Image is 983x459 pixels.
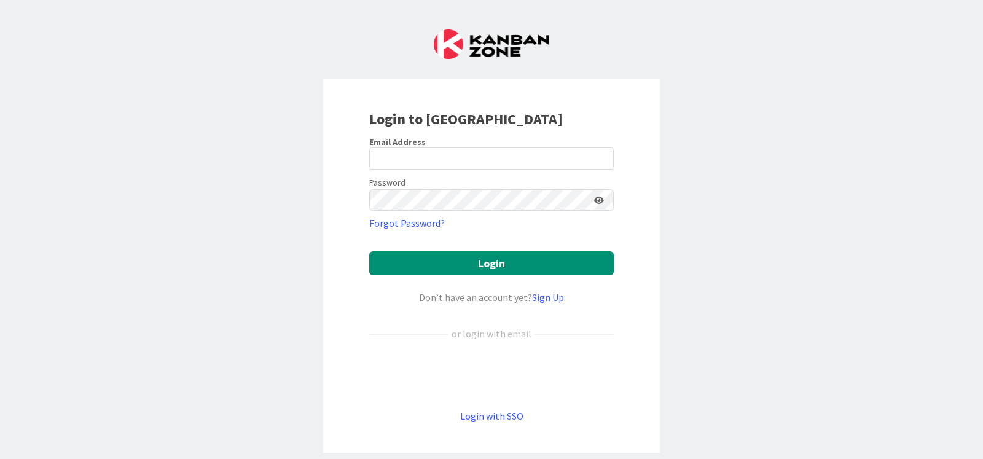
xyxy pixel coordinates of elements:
[363,361,620,388] iframe: Knop Inloggen met Google
[532,291,564,304] a: Sign Up
[369,136,426,147] label: Email Address
[369,251,614,275] button: Login
[369,216,445,230] a: Forgot Password?
[369,290,614,305] div: Don’t have an account yet?
[434,29,549,59] img: Kanban Zone
[369,109,563,128] b: Login to [GEOGRAPHIC_DATA]
[460,410,523,422] a: Login with SSO
[448,326,535,341] div: or login with email
[369,176,405,189] label: Password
